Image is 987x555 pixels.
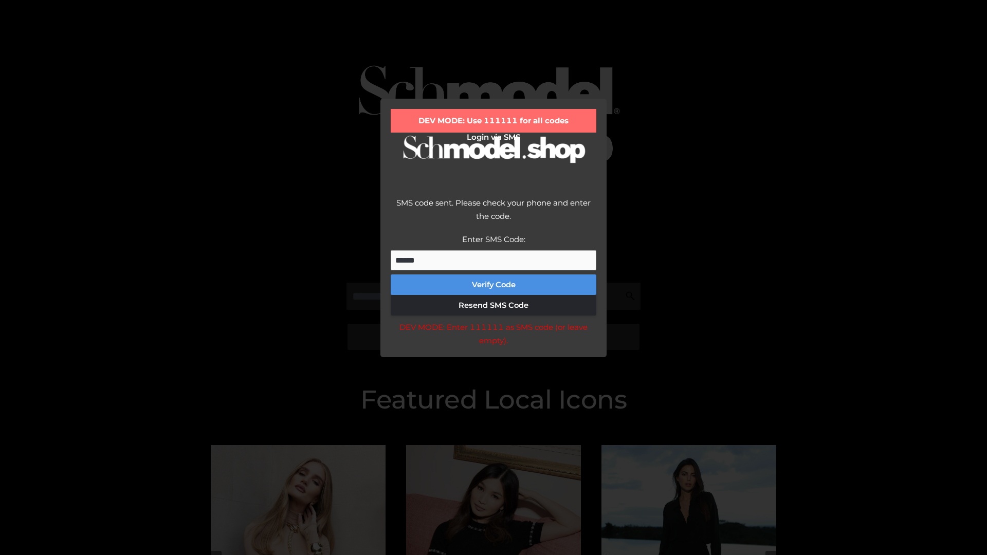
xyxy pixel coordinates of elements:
[391,321,596,347] div: DEV MODE: Enter 111111 as SMS code (or leave empty).
[391,274,596,295] button: Verify Code
[391,109,596,133] div: DEV MODE: Use 111111 for all codes
[391,133,596,142] h2: Login via SMS
[391,196,596,233] div: SMS code sent. Please check your phone and enter the code.
[462,234,525,244] label: Enter SMS Code:
[391,295,596,316] button: Resend SMS Code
